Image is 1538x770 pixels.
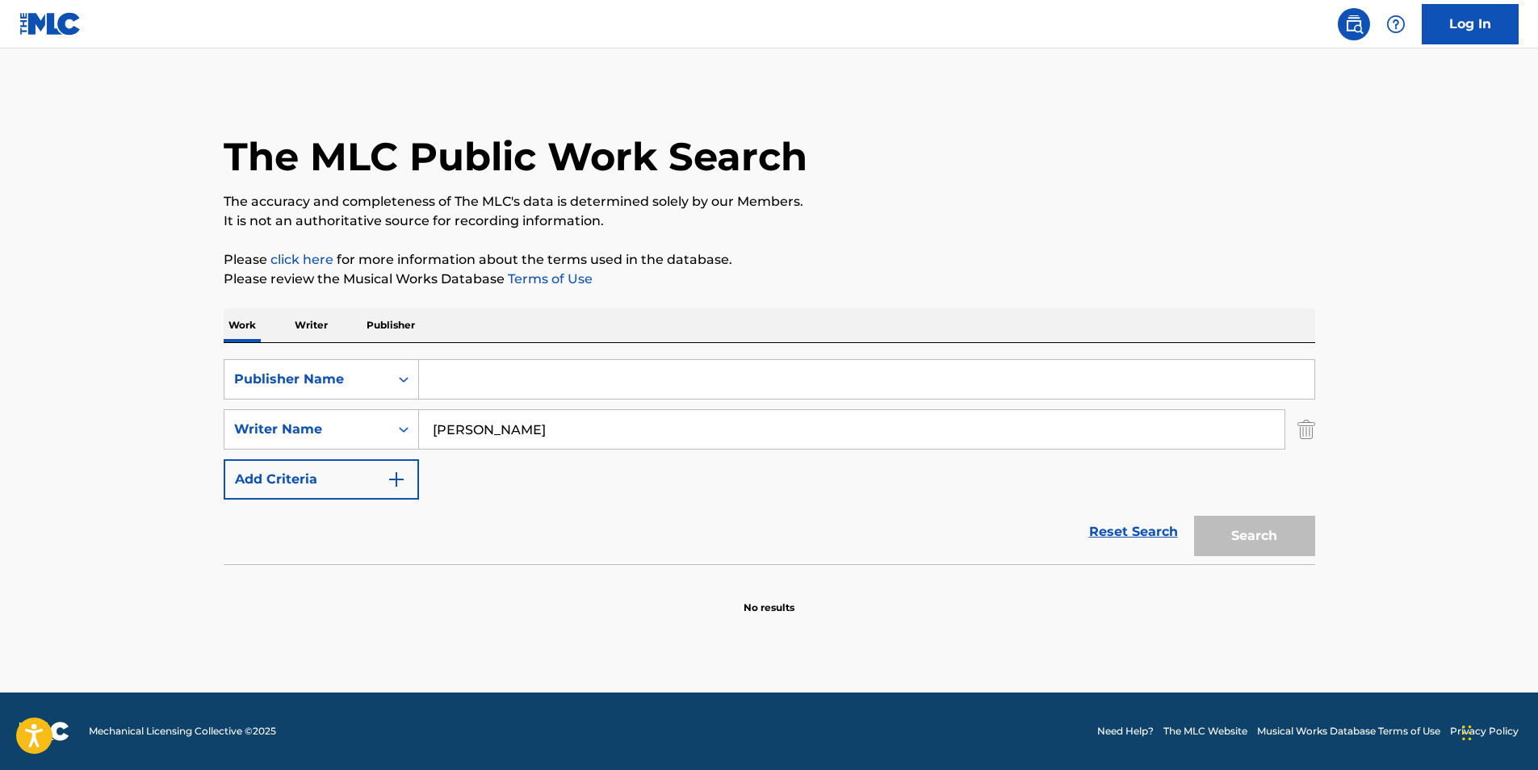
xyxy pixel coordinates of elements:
[89,724,276,739] span: Mechanical Licensing Collective © 2025
[1297,409,1315,450] img: Delete Criterion
[1457,693,1538,770] iframe: Chat Widget
[1081,514,1186,550] a: Reset Search
[1097,724,1154,739] a: Need Help?
[224,308,261,342] p: Work
[224,459,419,500] button: Add Criteria
[224,359,1315,564] form: Search Form
[1386,15,1406,34] img: help
[744,581,794,615] p: No results
[19,722,69,741] img: logo
[224,270,1315,289] p: Please review the Musical Works Database
[1257,724,1440,739] a: Musical Works Database Terms of Use
[1462,709,1472,757] div: Drag
[1422,4,1519,44] a: Log In
[1344,15,1364,34] img: search
[290,308,333,342] p: Writer
[1380,8,1412,40] div: Help
[224,192,1315,211] p: The accuracy and completeness of The MLC's data is determined solely by our Members.
[224,211,1315,231] p: It is not an authoritative source for recording information.
[505,271,593,287] a: Terms of Use
[362,308,420,342] p: Publisher
[234,370,379,389] div: Publisher Name
[1338,8,1370,40] a: Public Search
[234,420,379,439] div: Writer Name
[1450,724,1519,739] a: Privacy Policy
[270,252,333,267] a: click here
[1163,724,1247,739] a: The MLC Website
[387,470,406,489] img: 9d2ae6d4665cec9f34b9.svg
[224,250,1315,270] p: Please for more information about the terms used in the database.
[19,12,82,36] img: MLC Logo
[224,132,807,181] h1: The MLC Public Work Search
